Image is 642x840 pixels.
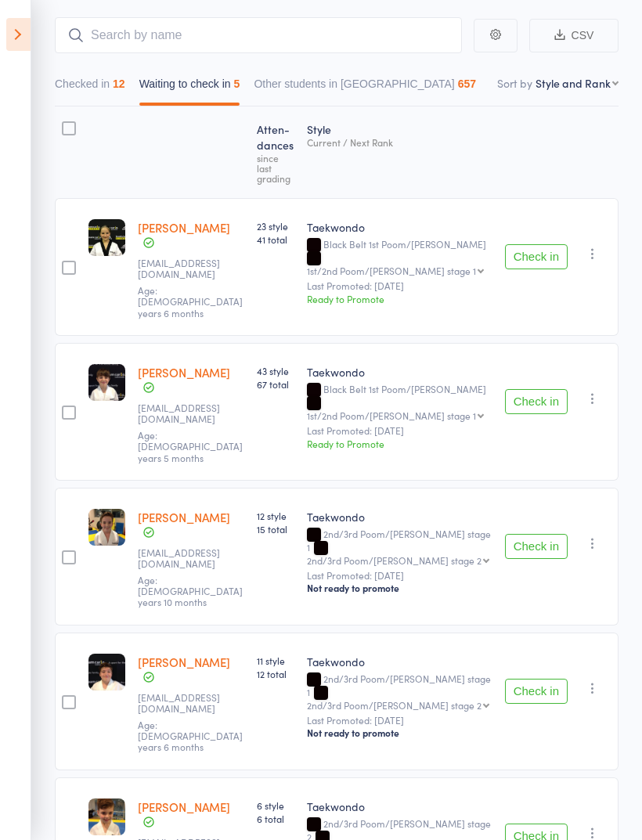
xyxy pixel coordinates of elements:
small: ogilviewill0@gmail.com [138,547,240,570]
div: Style and Rank [536,75,611,91]
div: Not ready to promote [307,582,492,594]
a: [PERSON_NAME] [138,364,230,380]
div: Ready to Promote [307,292,492,305]
img: image1526539871.png [88,799,125,835]
div: Taekwondo [307,509,492,525]
span: Age: [DEMOGRAPHIC_DATA] years 10 months [138,573,243,609]
small: Last Promoted: [DATE] [307,280,492,291]
img: image1527150784.png [88,509,125,546]
div: 1st/2nd Poom/[PERSON_NAME] stage 1 [307,410,476,420]
a: [PERSON_NAME] [138,509,230,525]
a: [PERSON_NAME] [138,799,230,815]
div: Taekwondo [307,654,492,669]
div: Taekwondo [307,219,492,235]
button: CSV [529,19,619,52]
small: strozzi17@optusnet.com.au [138,402,240,425]
div: Ready to Promote [307,437,492,450]
div: Current / Next Rank [307,137,492,147]
span: 41 total [257,233,294,246]
span: Age: [DEMOGRAPHIC_DATA] years 5 months [138,428,243,464]
span: 6 total [257,812,294,825]
img: image1529717578.png [88,364,125,401]
span: Age: [DEMOGRAPHIC_DATA] years 6 months [138,718,243,754]
div: Not ready to promote [307,726,492,739]
small: Last Promoted: [DATE] [307,425,492,436]
button: Check in [505,534,568,559]
div: Style [301,114,499,191]
button: Waiting to check in5 [139,70,240,106]
button: Check in [505,679,568,704]
div: Black Belt 1st Poom/[PERSON_NAME] [307,384,492,420]
input: Search by name [55,17,462,53]
span: 11 style [257,654,294,667]
span: 6 style [257,799,294,812]
small: bvputrino@bigpond.com [138,692,240,715]
small: Last Promoted: [DATE] [307,570,492,581]
img: image1652780312.png [88,219,125,256]
div: 657 [458,78,476,90]
img: image1533345531.png [88,654,125,690]
button: Check in [505,244,568,269]
span: 67 total [257,377,294,391]
div: Atten­dances [251,114,301,191]
small: Last Promoted: [DATE] [307,715,492,726]
span: 43 style [257,364,294,377]
span: 23 style [257,219,294,233]
label: Sort by [497,75,532,91]
a: [PERSON_NAME] [138,654,230,670]
span: Age: [DEMOGRAPHIC_DATA] years 6 months [138,283,243,319]
div: 12 [113,78,125,90]
div: 2nd/3rd Poom/[PERSON_NAME] stage 1 [307,673,492,710]
span: 12 style [257,509,294,522]
div: 5 [234,78,240,90]
a: [PERSON_NAME] [138,219,230,236]
small: fguerris@bigpond.net.au [138,258,240,280]
button: Other students in [GEOGRAPHIC_DATA]657 [254,70,476,106]
div: 2nd/3rd Poom/[PERSON_NAME] stage 1 [307,528,492,565]
span: 15 total [257,522,294,535]
div: 1st/2nd Poom/[PERSON_NAME] stage 1 [307,265,476,276]
div: 2nd/3rd Poom/[PERSON_NAME] stage 2 [307,700,481,710]
div: Black Belt 1st Poom/[PERSON_NAME] [307,239,492,276]
div: Taekwondo [307,799,492,814]
button: Checked in12 [55,70,125,106]
div: since last grading [257,153,294,183]
div: Taekwondo [307,364,492,380]
span: 12 total [257,667,294,680]
div: 2nd/3rd Poom/[PERSON_NAME] stage 2 [307,555,481,565]
button: Check in [505,389,568,414]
